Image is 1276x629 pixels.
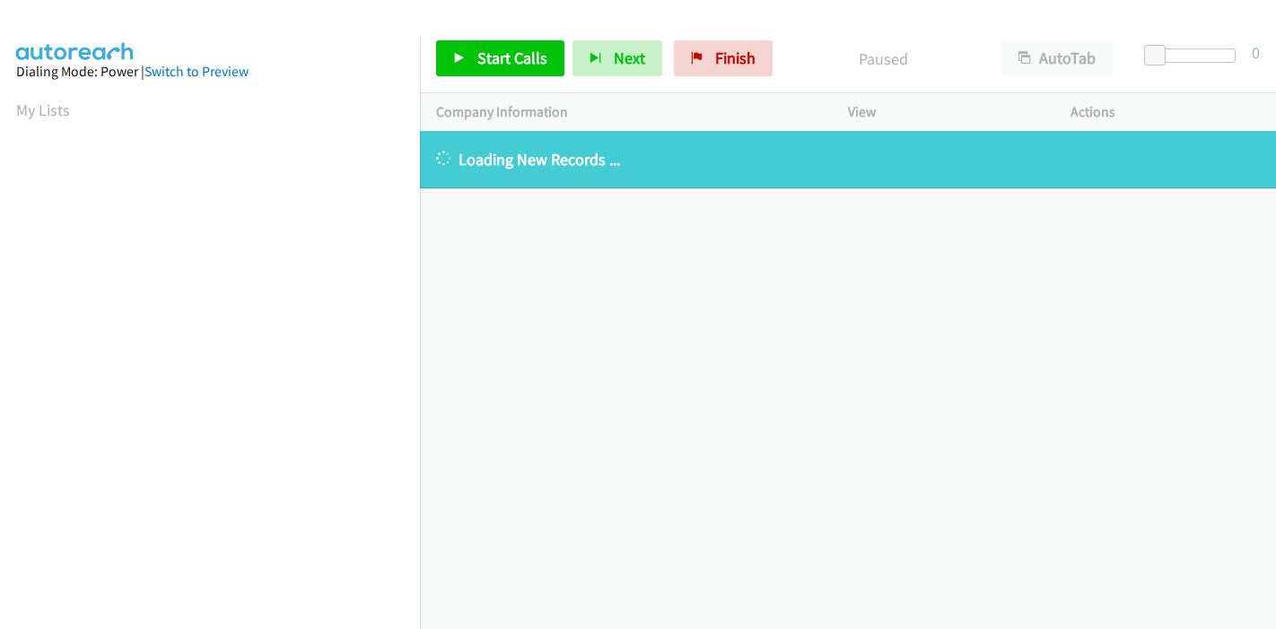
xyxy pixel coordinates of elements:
[614,48,645,68] span: Next
[1001,40,1113,76] button: AutoTab
[572,40,662,76] button: Next
[436,40,564,76] a: Start Calls
[848,101,1038,123] p: View
[436,147,1260,171] p: Loading New Records ...
[715,48,756,68] span: Finish
[144,63,249,80] a: Switch to Preview
[16,100,70,120] a: My Lists
[477,48,547,68] span: Start Calls
[1153,48,1236,63] div: Delay between calls (in seconds)
[16,61,404,83] div: Dialing Mode: Power |
[1252,40,1260,65] div: 0
[797,47,969,71] p: Paused
[674,40,773,76] a: Finish
[436,101,816,123] p: Company Information
[1071,101,1261,123] p: Actions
